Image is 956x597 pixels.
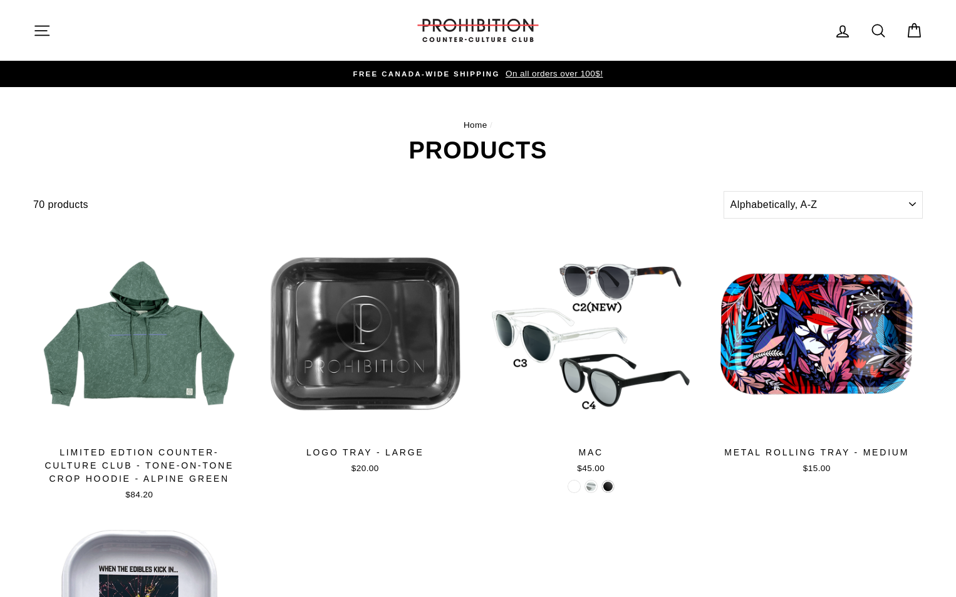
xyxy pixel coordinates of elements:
[259,446,472,459] div: LOGO TRAY - LARGE
[33,118,923,132] nav: breadcrumbs
[711,228,923,479] a: METAL ROLLING TRAY - MEDIUM$15.00
[485,446,697,459] div: MAC
[485,228,697,479] a: MAC$45.00
[33,446,246,485] div: LIMITED EDTION COUNTER-CULTURE CLUB - TONE-ON-TONE CROP HOODIE - ALPINE GREEN
[353,70,500,78] span: FREE CANADA-WIDE SHIPPING
[464,120,487,130] a: Home
[711,462,923,475] div: $15.00
[502,69,603,78] span: On all orders over 100$!
[485,462,697,475] div: $45.00
[711,446,923,459] div: METAL ROLLING TRAY - MEDIUM
[259,228,472,479] a: LOGO TRAY - LARGE$20.00
[415,19,541,42] img: PROHIBITION COUNTER-CULTURE CLUB
[33,489,246,501] div: $84.20
[490,120,492,130] span: /
[33,197,719,213] div: 70 products
[36,67,920,81] a: FREE CANADA-WIDE SHIPPING On all orders over 100$!
[259,462,472,475] div: $20.00
[33,228,246,506] a: LIMITED EDTION COUNTER-CULTURE CLUB - TONE-ON-TONE CROP HOODIE - ALPINE GREEN$84.20
[33,138,923,162] h1: Products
